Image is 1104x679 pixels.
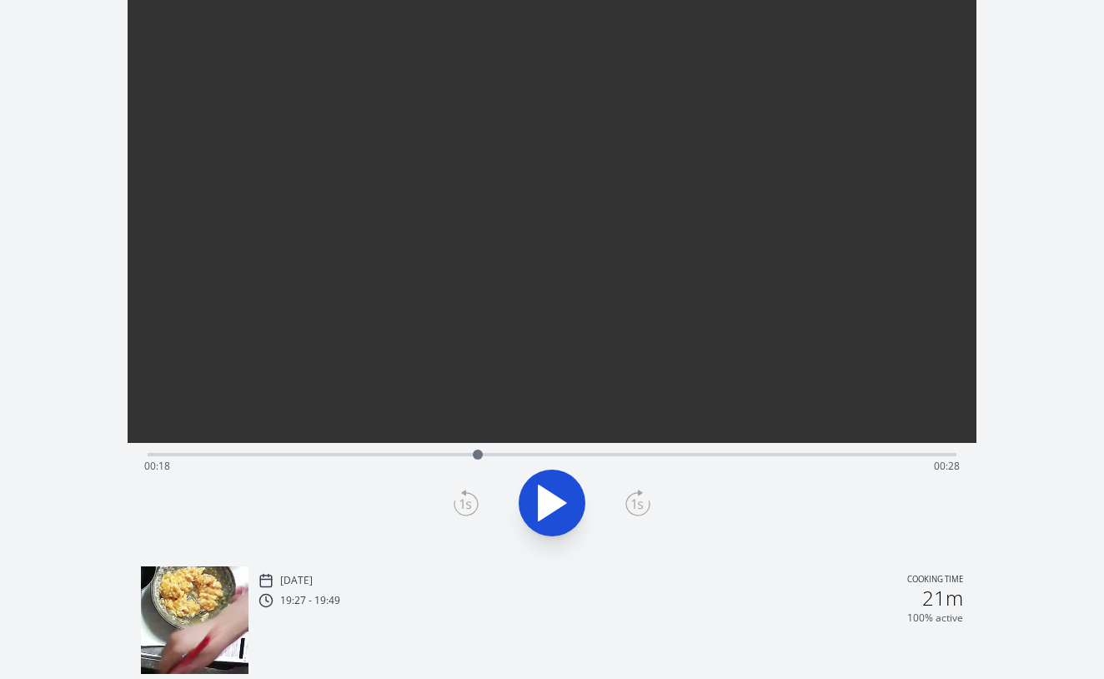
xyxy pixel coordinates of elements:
h2: 21m [922,588,963,608]
span: 00:18 [144,459,170,473]
p: 19:27 - 19:49 [280,594,340,607]
img: 250826102817_thumb.jpeg [141,566,248,674]
span: 00:28 [934,459,960,473]
p: 100% active [907,611,963,625]
p: [DATE] [280,574,313,587]
p: Cooking time [907,573,963,588]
